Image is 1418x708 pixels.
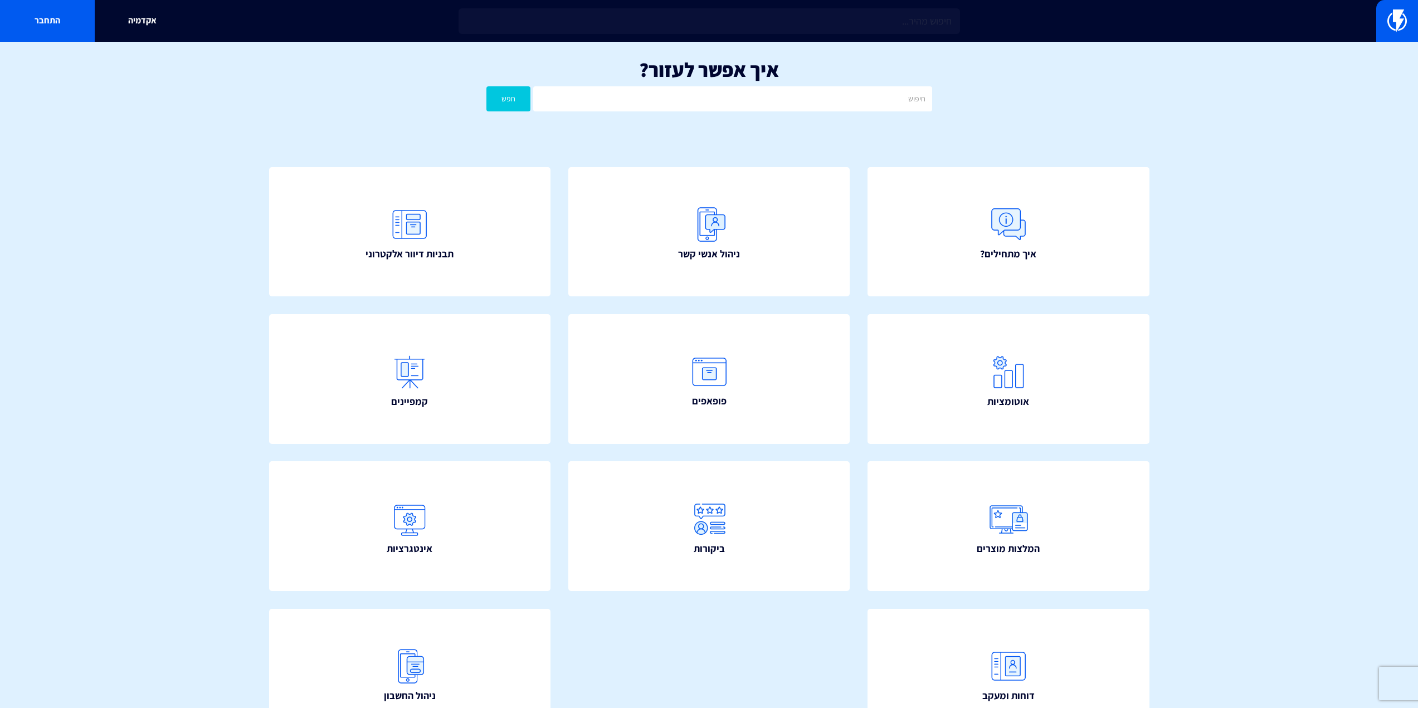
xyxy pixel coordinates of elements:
span: אוטומציות [987,394,1029,409]
button: חפש [486,86,531,111]
h1: איך אפשר לעזור? [17,58,1401,81]
a: אינטגרציות [269,461,551,591]
span: ניהול החשבון [384,689,436,703]
a: תבניות דיוור אלקטרוני [269,167,551,297]
a: פופאפים [568,314,850,444]
span: ניהול אנשי קשר [678,247,740,261]
input: חיפוש [533,86,932,111]
span: פופאפים [692,394,727,408]
a: המלצות מוצרים [868,461,1149,591]
span: איך מתחילים? [980,247,1036,261]
span: אינטגרציות [387,541,432,556]
a: קמפיינים [269,314,551,444]
input: חיפוש מהיר... [459,8,960,34]
a: איך מתחילים? [868,167,1149,297]
span: דוחות ומעקב [982,689,1035,703]
span: תבניות דיוור אלקטרוני [366,247,454,261]
a: ניהול אנשי קשר [568,167,850,297]
span: המלצות מוצרים [977,541,1040,556]
span: ביקורות [694,541,725,556]
span: קמפיינים [391,394,428,409]
a: ביקורות [568,461,850,591]
a: אוטומציות [868,314,1149,444]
